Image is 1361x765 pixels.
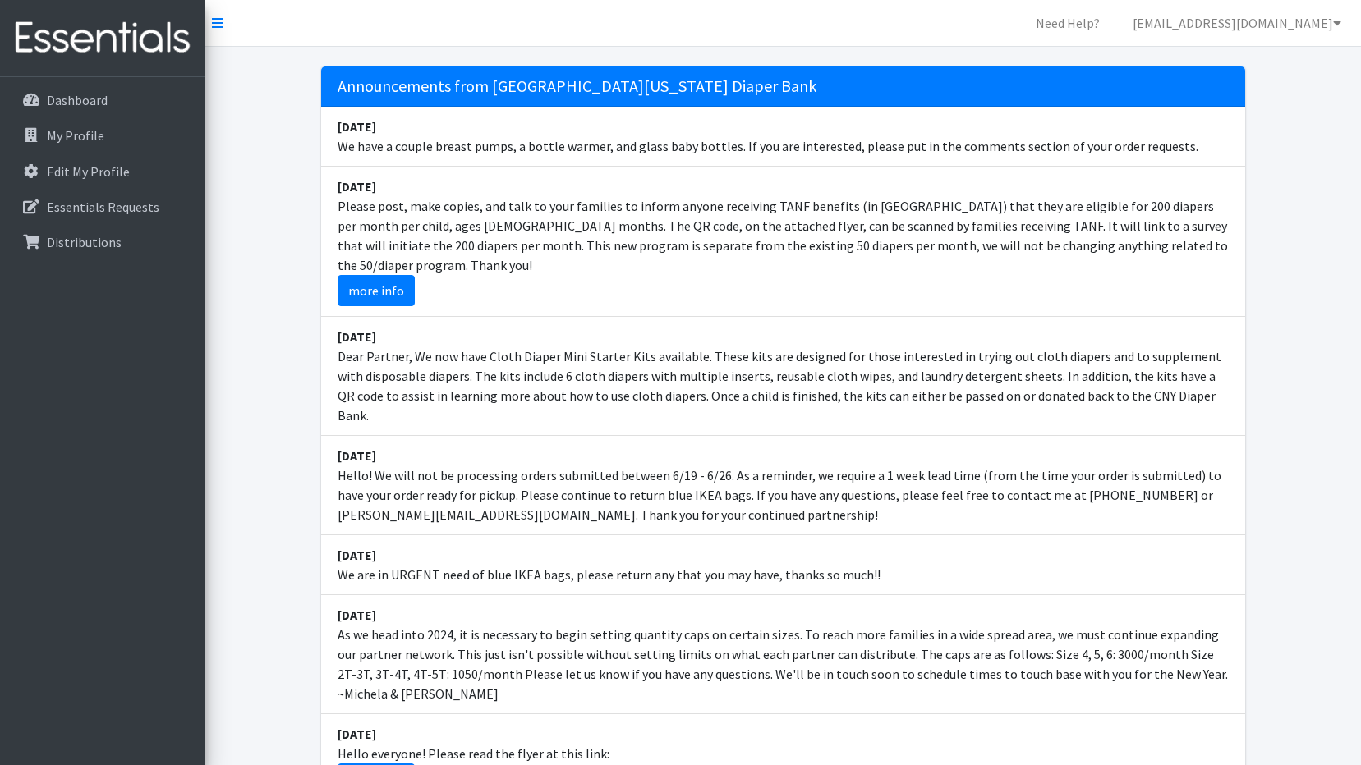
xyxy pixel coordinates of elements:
[338,726,376,742] strong: [DATE]
[1023,7,1113,39] a: Need Help?
[321,535,1245,595] li: We are in URGENT need of blue IKEA bags, please return any that you may have, thanks so much!!
[321,317,1245,436] li: Dear Partner, We now have Cloth Diaper Mini Starter Kits available. These kits are designed for t...
[338,547,376,563] strong: [DATE]
[7,119,199,152] a: My Profile
[321,436,1245,535] li: Hello! We will not be processing orders submitted between 6/19 - 6/26. As a reminder, we require ...
[321,595,1245,714] li: As we head into 2024, it is necessary to begin setting quantity caps on certain sizes. To reach m...
[321,66,1245,107] h5: Announcements from [GEOGRAPHIC_DATA][US_STATE] Diaper Bank
[7,84,199,117] a: Dashboard
[47,127,104,144] p: My Profile
[47,163,130,180] p: Edit My Profile
[47,92,108,108] p: Dashboard
[338,607,376,623] strong: [DATE]
[321,167,1245,317] li: Please post, make copies, and talk to your families to inform anyone receiving TANF benefits (in ...
[7,226,199,259] a: Distributions
[321,107,1245,167] li: We have a couple breast pumps, a bottle warmer, and glass baby bottles. If you are interested, pl...
[338,178,376,195] strong: [DATE]
[338,118,376,135] strong: [DATE]
[7,11,199,66] img: HumanEssentials
[7,190,199,223] a: Essentials Requests
[47,234,122,250] p: Distributions
[338,328,376,345] strong: [DATE]
[338,447,376,464] strong: [DATE]
[338,275,415,306] a: more info
[7,155,199,188] a: Edit My Profile
[1120,7,1354,39] a: [EMAIL_ADDRESS][DOMAIN_NAME]
[47,199,159,215] p: Essentials Requests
